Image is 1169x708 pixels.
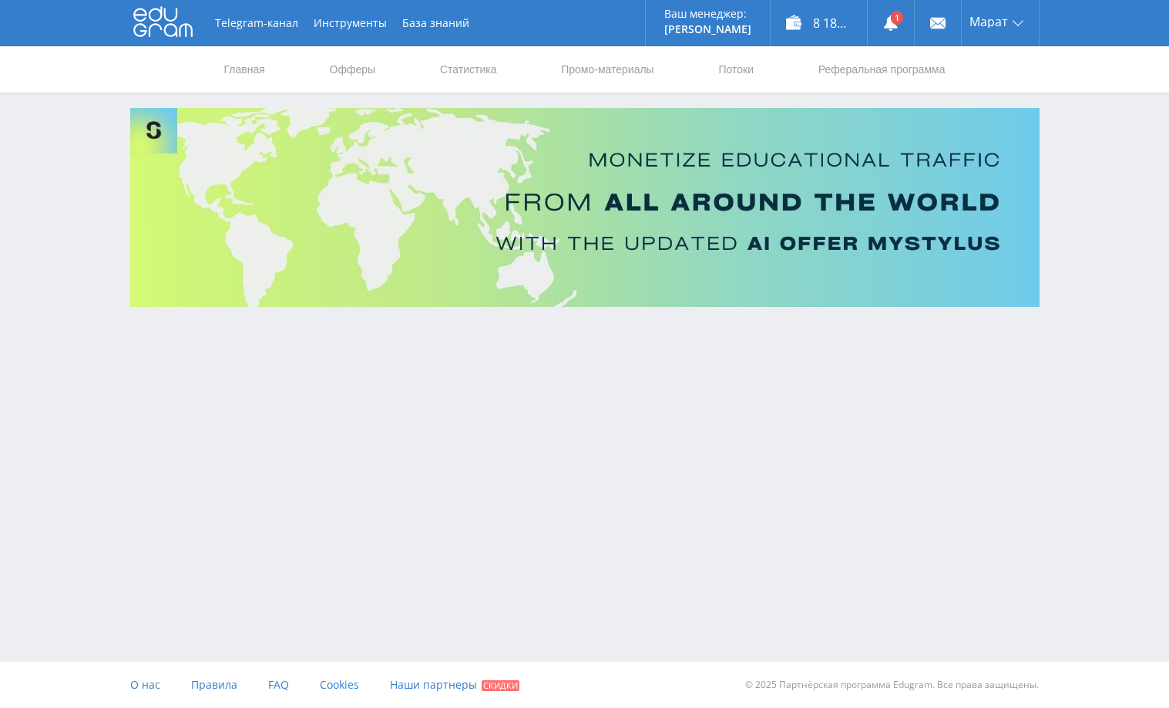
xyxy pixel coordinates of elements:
span: Cookies [320,677,359,692]
a: Потоки [717,46,755,93]
span: Скидки [482,680,519,691]
a: Правила [191,662,237,708]
a: Промо-материалы [559,46,655,93]
span: Наши партнеры [390,677,477,692]
a: FAQ [268,662,289,708]
img: Banner [130,108,1040,307]
a: Главная [223,46,267,93]
a: Статистика [438,46,499,93]
a: Офферы [328,46,378,93]
span: Правила [191,677,237,692]
p: Ваш менеджер: [664,8,751,20]
span: Марат [969,15,1008,28]
p: [PERSON_NAME] [664,23,751,35]
span: О нас [130,677,160,692]
a: Реферальная программа [817,46,947,93]
div: © 2025 Партнёрская программа Edugram. Все права защищены. [592,662,1039,708]
span: FAQ [268,677,289,692]
a: О нас [130,662,160,708]
a: Cookies [320,662,359,708]
a: Наши партнеры Скидки [390,662,519,708]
